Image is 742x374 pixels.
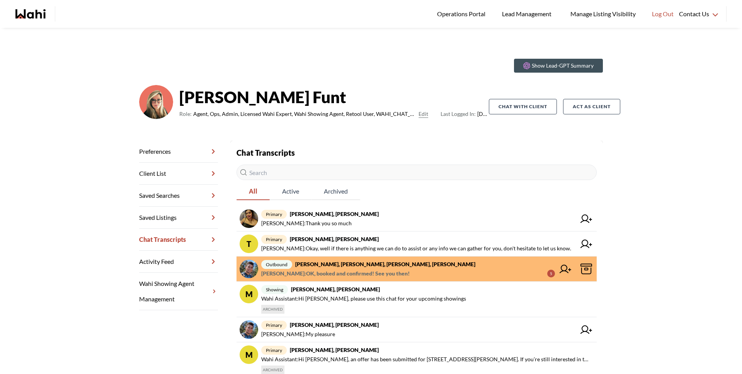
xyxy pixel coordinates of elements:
span: Lead Management [502,9,554,19]
strong: [PERSON_NAME] Funt [179,85,489,109]
span: Manage Listing Visibility [568,9,638,19]
span: [PERSON_NAME] : My pleasure [261,330,335,339]
div: M [240,285,258,303]
a: tprimary[PERSON_NAME], [PERSON_NAME][PERSON_NAME]:Okay, well if there is anything we can do to as... [237,231,597,257]
a: Chat Transcripts [139,229,218,251]
div: 5 [547,270,555,277]
a: Client List [139,163,218,185]
span: Wahi Assistant : Hi [PERSON_NAME], an offer has been submitted for [STREET_ADDRESS][PERSON_NAME].... [261,355,591,364]
strong: [PERSON_NAME], [PERSON_NAME] [290,321,379,328]
span: primary [261,235,287,244]
span: Log Out [652,9,674,19]
strong: [PERSON_NAME], [PERSON_NAME], [PERSON_NAME], [PERSON_NAME] [295,261,475,267]
a: Saved Searches [139,185,218,207]
input: Search [237,165,597,180]
strong: [PERSON_NAME], [PERSON_NAME] [290,211,379,217]
a: Saved Listings [139,207,218,229]
span: [PERSON_NAME] : Thank you so much [261,219,352,228]
button: Act as Client [563,99,620,114]
a: Activity Feed [139,251,218,273]
button: Active [270,183,311,200]
span: [PERSON_NAME] : OK, booked and confirmed! See you then! [261,269,410,278]
img: ef0591e0ebeb142b.png [139,85,173,119]
strong: Chat Transcripts [237,148,295,157]
strong: [PERSON_NAME], [PERSON_NAME] [290,347,379,353]
a: Mshowing[PERSON_NAME], [PERSON_NAME]Wahi Assistant:Hi [PERSON_NAME], please use this chat for you... [237,282,597,317]
div: M [240,345,258,364]
span: Role: [179,109,192,119]
strong: [PERSON_NAME], [PERSON_NAME] [290,236,379,242]
span: ARCHIVED [261,305,284,314]
span: primary [261,321,287,330]
span: Last Logged In: [441,110,476,117]
a: Wahi homepage [15,9,46,19]
button: Chat with client [489,99,557,114]
span: outbound [261,260,292,269]
span: primary [261,346,287,355]
button: Archived [311,183,360,200]
span: [PERSON_NAME] : Okay, well if there is anything we can do to assist or any info we can gather for... [261,244,571,253]
a: primary[PERSON_NAME], [PERSON_NAME][PERSON_NAME]:My pleasure [237,317,597,342]
span: primary [261,210,287,219]
p: Show Lead-GPT Summary [532,62,594,70]
a: Wahi Showing Agent Management [139,273,218,310]
img: chat avatar [240,260,258,278]
span: Operations Portal [437,9,488,19]
a: outbound[PERSON_NAME], [PERSON_NAME], [PERSON_NAME], [PERSON_NAME][PERSON_NAME]:OK, booked and co... [237,257,597,282]
strong: [PERSON_NAME], [PERSON_NAME] [291,286,380,292]
button: Edit [419,109,428,119]
span: Agent, Ops, Admin, Licensed Wahi Expert, Wahi Showing Agent, Retool User, WAHI_CHAT_MODERATOR [193,109,415,119]
span: showing [261,285,288,294]
span: Wahi Assistant : Hi [PERSON_NAME], please use this chat for your upcoming showings [261,294,466,303]
a: primary[PERSON_NAME], [PERSON_NAME][PERSON_NAME]:Thank you so much [237,206,597,231]
img: chat avatar [240,320,258,339]
div: t [240,235,258,253]
img: chat avatar [240,209,258,228]
button: Show Lead-GPT Summary [514,59,603,73]
span: [DATE] [441,109,489,119]
a: Preferences [139,141,218,163]
button: All [237,183,270,200]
